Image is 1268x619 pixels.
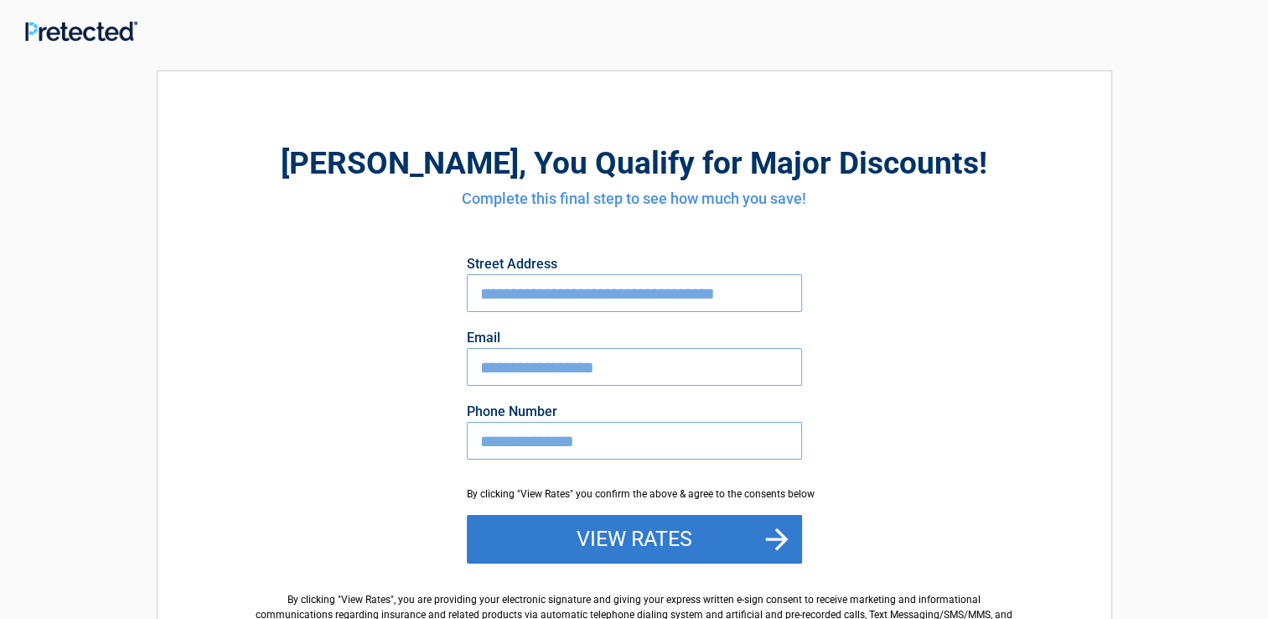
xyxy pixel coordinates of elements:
[25,21,137,41] img: Main Logo
[281,145,519,181] span: [PERSON_NAME]
[467,515,802,564] button: View Rates
[250,188,1019,210] h4: Complete this final step to see how much you save!
[467,257,802,271] label: Street Address
[467,405,802,419] label: Phone Number
[467,331,802,345] label: Email
[250,143,1019,184] h2: , You Qualify for Major Discounts!
[467,486,802,502] div: By clicking "View Rates" you confirm the above & agree to the consents below
[341,594,391,606] span: View Rates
